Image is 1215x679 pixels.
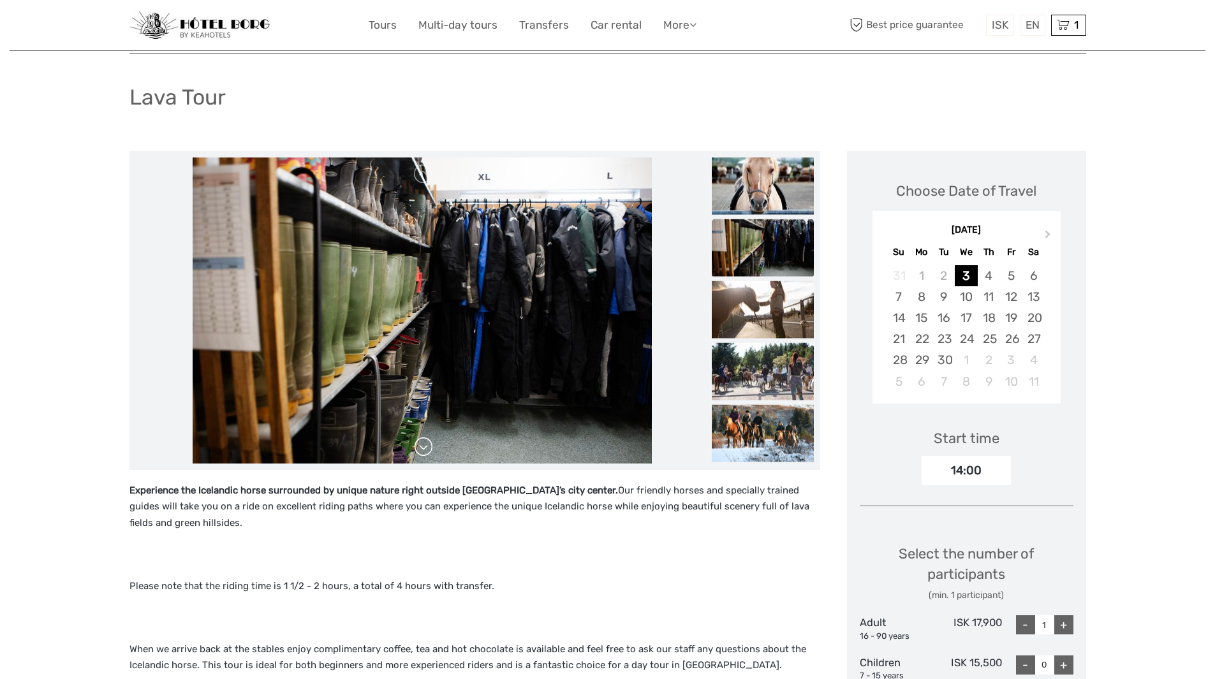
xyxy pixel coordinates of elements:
div: Choose Saturday, September 20th, 2025 [1022,307,1045,328]
div: Choose Sunday, October 5th, 2025 [888,371,910,392]
div: Choose Thursday, October 2nd, 2025 [978,349,1000,370]
a: Multi-day tours [418,16,497,34]
div: + [1054,615,1073,634]
div: [DATE] [873,224,1061,237]
div: Adult [860,615,931,642]
a: Car rental [591,16,642,34]
div: Choose Tuesday, September 23rd, 2025 [932,328,955,349]
div: Choose Sunday, September 21st, 2025 [888,328,910,349]
a: Tours [369,16,397,34]
div: Choose Friday, September 5th, 2025 [1000,265,1022,286]
div: 16 - 90 years [860,631,931,643]
button: Next Month [1039,227,1059,247]
img: 88cfbd2b69a64bf8910b30c2138bc686_main_slider.jpeg [193,157,652,464]
div: Choose Saturday, September 6th, 2025 [1022,265,1045,286]
div: Choose Monday, September 22nd, 2025 [910,328,932,349]
div: Choose Friday, October 10th, 2025 [1000,371,1022,392]
div: Th [978,244,1000,261]
img: ade2288c5478456689b2c173495414cc_slider_thumbnail.jpeg [712,342,814,400]
div: Choose Friday, October 3rd, 2025 [1000,349,1022,370]
span: Best price guarantee [847,15,983,36]
div: Select the number of participants [860,544,1073,602]
div: EN [1020,15,1045,36]
div: Choose Sunday, September 28th, 2025 [888,349,910,370]
div: Choose Wednesday, October 8th, 2025 [955,371,977,392]
div: Choose Sunday, September 14th, 2025 [888,307,910,328]
div: Choose Tuesday, September 30th, 2025 [932,349,955,370]
div: month 2025-09 [876,265,1056,392]
div: 14:00 [922,456,1011,485]
div: Choose Thursday, October 9th, 2025 [978,371,1000,392]
strong: Experience the Icelandic horse surrounded by unique nature right outside [GEOGRAPHIC_DATA]’s city... [129,485,618,496]
div: Choose Monday, October 6th, 2025 [910,371,932,392]
div: Mo [910,244,932,261]
div: Start time [934,428,999,448]
div: Choose Tuesday, October 7th, 2025 [932,371,955,392]
div: Choose Friday, September 12th, 2025 [1000,286,1022,307]
img: 29579c25944f4eafbf4c863b560d6fed_slider_thumbnail.jpeg [712,281,814,338]
div: Choose Saturday, October 4th, 2025 [1022,349,1045,370]
div: - [1016,615,1035,634]
div: Choose Friday, September 26th, 2025 [1000,328,1022,349]
div: Choose Wednesday, September 17th, 2025 [955,307,977,328]
img: 97-048fac7b-21eb-4351-ac26-83e096b89eb3_logo_small.jpg [129,11,270,40]
p: Our friendly horses and specially trained guides will take you on a ride on excellent riding path... [129,483,820,532]
div: Choose Wednesday, September 3rd, 2025 [955,265,977,286]
img: 17c3b8ef31684684a462e5b8d1364ac5_slider_thumbnail.jpeg [712,157,814,214]
div: Choose Date of Travel [896,181,1036,201]
div: Choose Saturday, September 13th, 2025 [1022,286,1045,307]
div: Sa [1022,244,1045,261]
div: Choose Wednesday, September 24th, 2025 [955,328,977,349]
div: Choose Saturday, October 11th, 2025 [1022,371,1045,392]
div: Choose Saturday, September 27th, 2025 [1022,328,1045,349]
div: Choose Wednesday, September 10th, 2025 [955,286,977,307]
div: Choose Tuesday, September 9th, 2025 [932,286,955,307]
p: Please note that the riding time is 1 1/2 - 2 hours, a total of 4 hours with transfer. [129,578,820,595]
div: + [1054,655,1073,675]
div: Choose Thursday, September 18th, 2025 [978,307,1000,328]
div: Choose Wednesday, October 1st, 2025 [955,349,977,370]
img: 167b79f903fb45f3abb57d305092371d_slider_thumbnail.png [712,404,814,462]
div: Fr [1000,244,1022,261]
div: Not available Tuesday, September 2nd, 2025 [932,265,955,286]
div: Choose Thursday, September 11th, 2025 [978,286,1000,307]
div: ISK 17,900 [931,615,1002,642]
div: Choose Friday, September 19th, 2025 [1000,307,1022,328]
div: Choose Thursday, September 4th, 2025 [978,265,1000,286]
div: Choose Monday, September 8th, 2025 [910,286,932,307]
h1: Lava Tour [129,84,226,110]
div: - [1016,655,1035,675]
div: (min. 1 participant) [860,589,1073,602]
div: We [955,244,977,261]
button: Open LiveChat chat widget [147,20,162,35]
div: Choose Sunday, September 7th, 2025 [888,286,910,307]
div: Not available Monday, September 1st, 2025 [910,265,932,286]
span: 1 [1072,18,1080,31]
div: Choose Monday, September 29th, 2025 [910,349,932,370]
div: Choose Tuesday, September 16th, 2025 [932,307,955,328]
div: Choose Monday, September 15th, 2025 [910,307,932,328]
div: Choose Thursday, September 25th, 2025 [978,328,1000,349]
div: Tu [932,244,955,261]
a: Transfers [519,16,569,34]
span: ISK [992,18,1008,31]
a: More [663,16,696,34]
img: 88cfbd2b69a64bf8910b30c2138bc686_slider_thumbnail.jpeg [712,219,814,276]
div: Not available Sunday, August 31st, 2025 [888,265,910,286]
p: We're away right now. Please check back later! [18,22,144,33]
div: Su [888,244,910,261]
